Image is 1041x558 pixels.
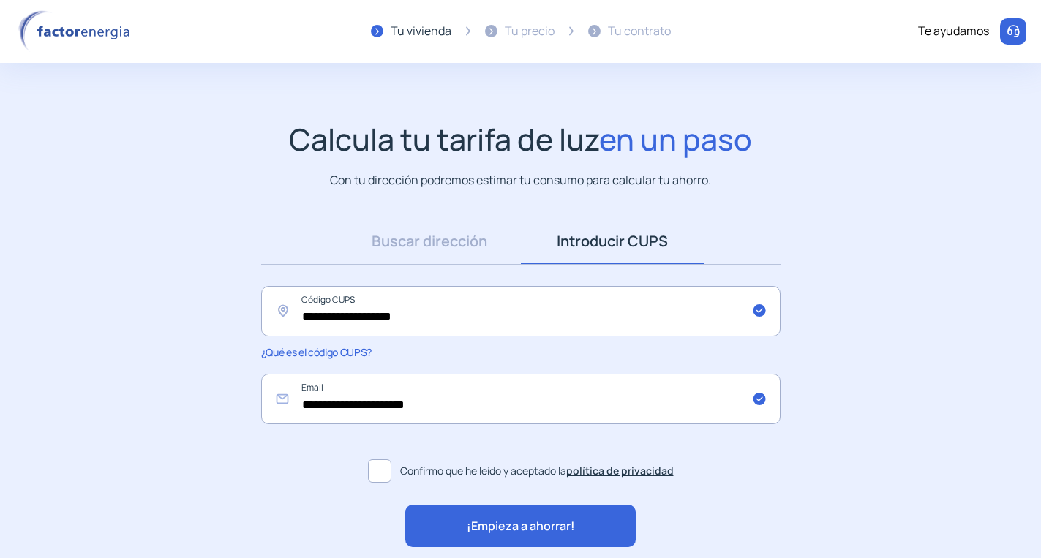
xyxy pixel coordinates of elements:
[599,118,752,159] span: en un paso
[1006,24,1021,39] img: llamar
[330,171,711,189] p: Con tu dirección podremos estimar tu consumo para calcular tu ahorro.
[15,10,139,53] img: logo factor
[261,345,372,359] span: ¿Qué es el código CUPS?
[608,22,671,41] div: Tu contrato
[400,463,674,479] span: Confirmo que he leído y aceptado la
[391,22,451,41] div: Tu vivienda
[505,22,555,41] div: Tu precio
[521,219,704,264] a: Introducir CUPS
[467,517,575,536] span: ¡Empieza a ahorrar!
[918,22,989,41] div: Te ayudamos
[289,121,752,157] h1: Calcula tu tarifa de luz
[338,219,521,264] a: Buscar dirección
[566,464,674,478] a: política de privacidad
